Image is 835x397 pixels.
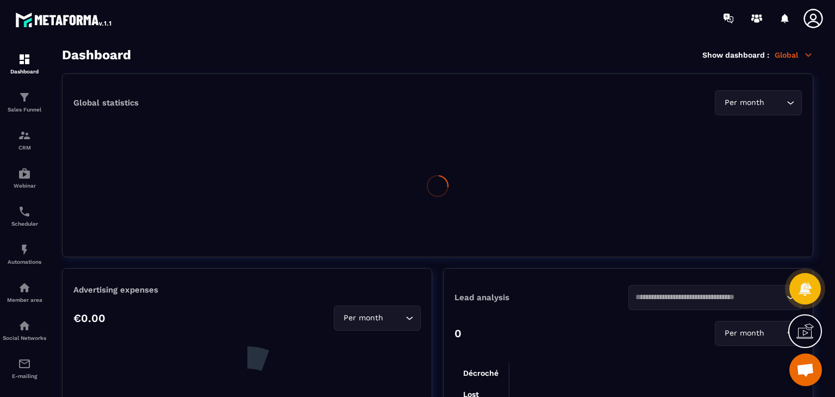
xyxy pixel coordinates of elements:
[3,69,46,75] p: Dashboard
[18,281,31,294] img: automations
[702,51,769,59] p: Show dashboard :
[628,285,802,310] div: Search for option
[18,243,31,256] img: automations
[18,319,31,332] img: social-network
[18,167,31,180] img: automations
[3,83,46,121] a: formationformationSales Funnel
[463,369,498,377] tspan: Décroché
[3,159,46,197] a: automationsautomationsWebinar
[3,259,46,265] p: Automations
[789,353,822,386] a: Open chat
[454,327,462,340] p: 0
[3,297,46,303] p: Member area
[722,327,767,339] span: Per month
[15,10,113,29] img: logo
[454,293,628,302] p: Lead analysis
[3,107,46,113] p: Sales Funnel
[62,47,131,63] h3: Dashboard
[3,335,46,341] p: Social Networks
[3,183,46,189] p: Webinar
[775,50,813,60] p: Global
[3,121,46,159] a: formationformationCRM
[18,357,31,370] img: email
[385,312,403,324] input: Search for option
[73,98,139,108] p: Global statistics
[73,312,105,325] p: €0.00
[3,197,46,235] a: schedulerschedulerScheduler
[3,273,46,311] a: automationsautomationsMember area
[715,90,802,115] div: Search for option
[767,97,784,109] input: Search for option
[73,285,421,295] p: Advertising expenses
[18,53,31,66] img: formation
[715,321,802,346] div: Search for option
[3,235,46,273] a: automationsautomationsAutomations
[3,311,46,349] a: social-networksocial-networkSocial Networks
[18,91,31,104] img: formation
[3,45,46,83] a: formationformationDashboard
[3,221,46,227] p: Scheduler
[3,349,46,387] a: emailemailE-mailing
[722,97,767,109] span: Per month
[18,129,31,142] img: formation
[18,205,31,218] img: scheduler
[3,145,46,151] p: CRM
[767,327,784,339] input: Search for option
[341,312,385,324] span: Per month
[635,291,784,303] input: Search for option
[334,306,421,331] div: Search for option
[3,373,46,379] p: E-mailing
